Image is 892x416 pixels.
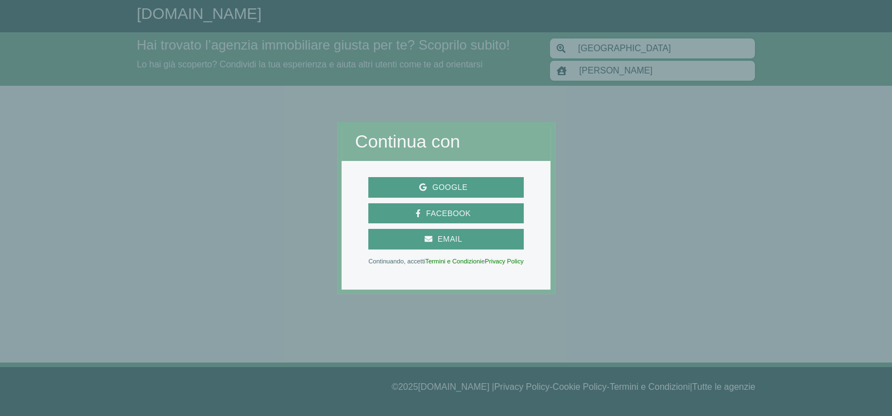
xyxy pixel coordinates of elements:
button: Email [368,229,524,249]
h2: Continua con [355,131,537,152]
p: Continuando, accetti e [368,258,524,264]
a: Privacy Policy [485,258,524,265]
span: Facebook [421,207,476,221]
span: Google [427,180,473,194]
button: Facebook [368,203,524,224]
a: Termini e Condizioni [425,258,481,265]
span: Email [432,232,468,246]
button: Google [368,177,524,198]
